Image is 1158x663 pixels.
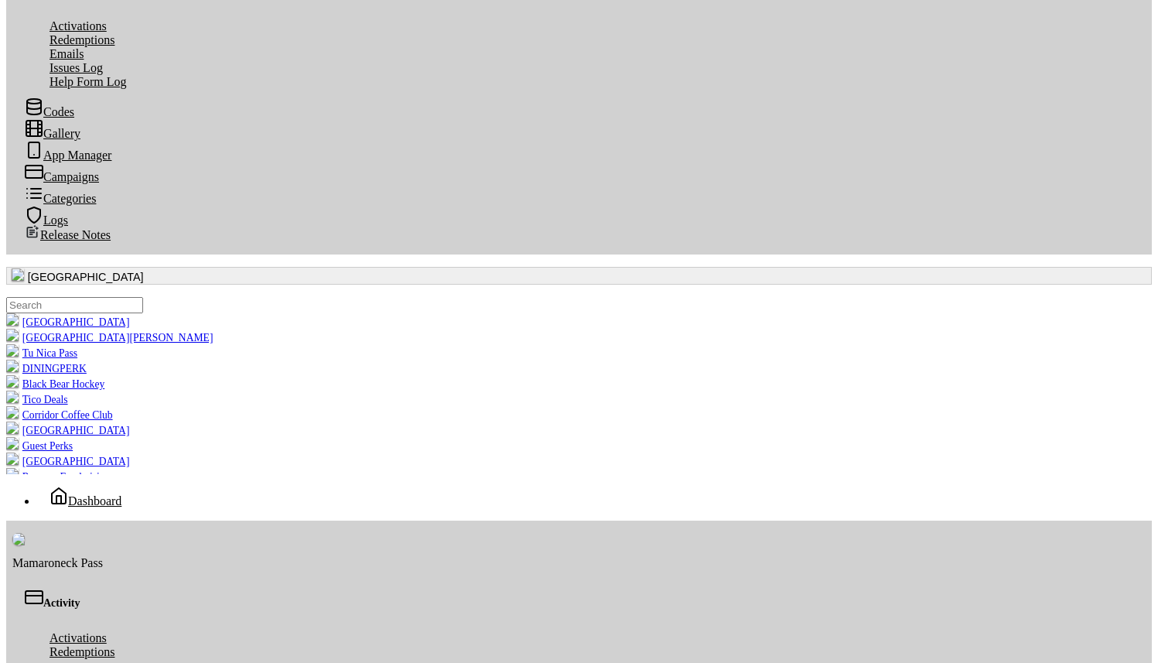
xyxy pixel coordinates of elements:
a: DININGPERK [6,363,87,374]
a: Tu Nica Pass [6,347,77,359]
img: 65Ub9Kbg6EKkVtfooX73hwGGlFbexxHlnpgbdEJ1.png [6,391,19,403]
a: Guest Perks [6,440,73,452]
img: 47e4GQXcRwEyAopLUql7uJl1j56dh6AIYZC79JbN.png [6,344,19,357]
a: Black Bear Hockey [6,378,104,390]
a: Campaigns [12,168,111,186]
a: Corridor Coffee Club [6,409,113,421]
a: Renown Fundraising [6,471,110,483]
a: Codes [12,103,87,121]
ul: [GEOGRAPHIC_DATA] [6,297,1152,474]
a: Emails [37,45,96,63]
a: Activations [37,629,119,647]
img: placeholder-img.jpg [12,533,1146,545]
img: UvwXJMpi3zTF1NL6z0MrguGCGojMqrs78ysOqfof.png [12,533,25,545]
img: K4l2YXTIjFACqk0KWxAYWeegfTH760UHSb81tAwr.png [6,468,19,480]
a: Logs [12,211,80,229]
a: Categories [12,190,108,207]
a: Tico Deals [6,394,68,405]
img: hvStDAXTQetlbtk3PNAXwGlwD7WEZXonuVeW2rdL.png [6,360,19,372]
a: [GEOGRAPHIC_DATA] [6,425,129,436]
input: .form-control-sm [6,297,143,313]
a: Redemptions [37,643,127,661]
a: Dashboard [37,492,134,510]
a: Gallery [12,125,93,142]
img: l9qMkhaEtrtl2KSmeQmIMMuo0MWM2yK13Spz7TvA.png [6,406,19,419]
img: 6qBkrh2eejXCvwZeVufD6go3Uq64XlMHrWU4p7zb.png [6,453,19,465]
img: 0SBPtshqTvrgEtdEgrWk70gKnUHZpYRm94MZ5hDb.png [12,268,24,281]
img: tkJrFNJtkYdINYgDz5NKXeljSIEE1dFH4lXLzz2S.png [6,437,19,449]
a: Issues Log [37,59,115,77]
img: 5ywTDdZapyxoEde0k2HeV1po7LOSCqTTesrRKvPe.png [6,422,19,434]
a: Help Form Log [37,73,139,91]
a: App Manager [12,146,124,164]
div: Activity [25,588,1133,610]
button: [GEOGRAPHIC_DATA] [6,267,1152,285]
a: Release Notes [12,226,123,244]
a: [GEOGRAPHIC_DATA] [6,456,129,467]
a: Redemptions [37,31,127,49]
a: [GEOGRAPHIC_DATA][PERSON_NAME] [6,332,213,343]
div: Mamaroneck Pass [12,556,1146,570]
img: 8mwdIaqQ57Gxce0ZYLDdt4cfPpXx8QwJjnoSsc4c.png [6,375,19,388]
img: 0SBPtshqTvrgEtdEgrWk70gKnUHZpYRm94MZ5hDb.png [6,313,19,326]
img: mQPUoQxfIUcZGVjFKDSEKbT27olGNZVpZjUgqHNS.png [6,329,19,341]
a: Activations [37,17,119,35]
a: [GEOGRAPHIC_DATA] [6,316,129,328]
